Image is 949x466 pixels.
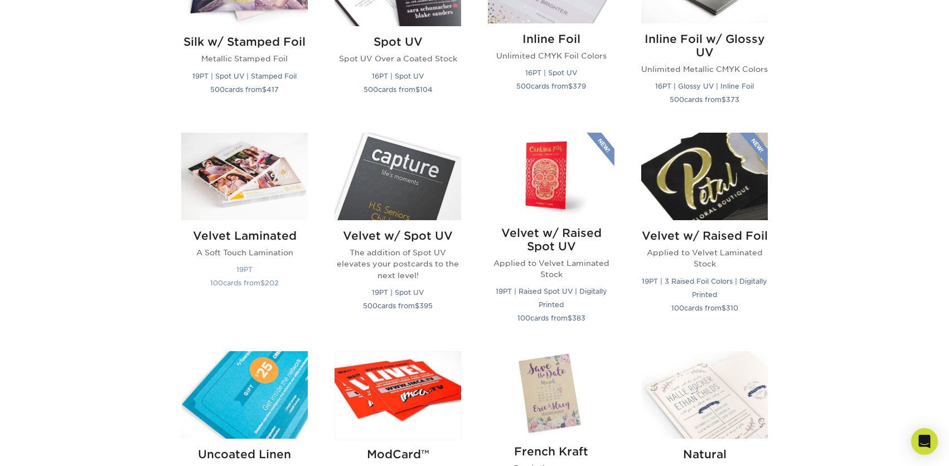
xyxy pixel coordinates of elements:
[420,85,433,94] span: 104
[568,314,572,322] span: $
[671,304,738,312] small: cards from
[516,82,586,90] small: cards from
[642,277,767,299] small: 19PT | 3 Raised Foil Colors | Digitally Printed
[670,95,739,104] small: cards from
[335,35,461,48] h2: Spot UV
[364,85,378,94] span: 500
[572,314,585,322] span: 383
[181,53,308,64] p: Metallic Stamped Foil
[641,351,768,439] img: Natural Postcards
[363,302,377,310] span: 500
[260,279,265,287] span: $
[265,279,279,287] span: 202
[488,50,614,61] p: Unlimited CMYK Foil Colors
[335,133,461,338] a: Velvet w/ Spot UV Postcards Velvet w/ Spot UV The addition of Spot UV elevates your postcards to ...
[372,72,424,80] small: 16PT | Spot UV
[335,133,461,220] img: Velvet w/ Spot UV Postcards
[415,302,419,310] span: $
[181,133,308,338] a: Velvet Laminated Postcards Velvet Laminated A Soft Touch Lamination 19PT 100cards from$202
[267,85,279,94] span: 417
[210,85,225,94] span: 500
[726,304,738,312] span: 310
[488,133,614,338] a: Velvet w/ Raised Spot UV Postcards Velvet w/ Raised Spot UV Applied to Velvet Laminated Stock 19P...
[641,64,768,75] p: Unlimited Metallic CMYK Colors
[335,53,461,64] p: Spot UV Over a Coated Stock
[525,69,577,77] small: 16PT | Spot UV
[488,258,614,280] p: Applied to Velvet Laminated Stock
[722,304,726,312] span: $
[670,95,684,104] span: 500
[363,302,433,310] small: cards from
[181,133,308,220] img: Velvet Laminated Postcards
[911,428,938,455] div: Open Intercom Messenger
[415,85,420,94] span: $
[726,95,739,104] span: 373
[488,32,614,46] h2: Inline Foil
[335,448,461,461] h2: ModCard™
[262,85,267,94] span: $
[181,448,308,461] h2: Uncoated Linen
[419,302,433,310] span: 395
[517,314,530,322] span: 100
[236,265,253,274] small: 19PT
[641,448,768,461] h2: Natural
[181,247,308,258] p: A Soft Touch Lamination
[641,133,768,220] img: Velvet w/ Raised Foil Postcards
[740,133,768,166] img: New Product
[587,133,614,166] img: New Product
[181,35,308,48] h2: Silk w/ Stamped Foil
[335,229,461,242] h2: Velvet w/ Spot UV
[641,32,768,59] h2: Inline Foil w/ Glossy UV
[372,288,424,297] small: 19PT | Spot UV
[517,314,585,322] small: cards from
[573,82,586,90] span: 379
[641,229,768,242] h2: Velvet w/ Raised Foil
[655,82,754,90] small: 16PT | Glossy UV | Inline Foil
[722,95,726,104] span: $
[488,133,614,217] img: Velvet w/ Raised Spot UV Postcards
[210,279,223,287] span: 100
[516,82,531,90] span: 500
[364,85,433,94] small: cards from
[488,351,614,435] img: French Kraft Postcards
[641,133,768,338] a: Velvet w/ Raised Foil Postcards Velvet w/ Raised Foil Applied to Velvet Laminated Stock 19PT | 3 ...
[192,72,297,80] small: 19PT | Spot UV | Stamped Foil
[641,247,768,270] p: Applied to Velvet Laminated Stock
[210,279,279,287] small: cards from
[181,351,308,439] img: Uncoated Linen Postcards
[488,226,614,253] h2: Velvet w/ Raised Spot UV
[335,351,461,439] img: ModCard™ Postcards
[210,85,279,94] small: cards from
[335,247,461,281] p: The addition of Spot UV elevates your postcards to the next level!
[568,82,573,90] span: $
[181,229,308,242] h2: Velvet Laminated
[671,304,684,312] span: 100
[488,445,614,458] h2: French Kraft
[496,287,607,309] small: 19PT | Raised Spot UV | Digitally Printed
